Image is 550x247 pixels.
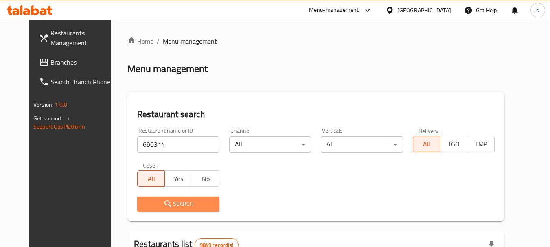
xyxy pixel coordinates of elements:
div: All [229,136,311,153]
button: Search [137,197,219,212]
h2: Menu management [127,62,208,75]
label: Delivery [419,128,439,133]
button: Yes [164,170,192,187]
button: TGO [440,136,467,152]
span: TGO [443,138,464,150]
span: Search [144,199,213,209]
span: Yes [168,173,189,185]
span: All [416,138,437,150]
input: Search for restaurant name or ID.. [137,136,219,153]
span: All [141,173,162,185]
span: Get support on: [33,113,71,124]
nav: breadcrumb [127,36,504,46]
h2: Restaurant search [137,108,495,120]
div: All [321,136,403,153]
span: Search Branch Phone [50,77,115,87]
span: Restaurants Management [50,28,115,48]
a: Home [127,36,153,46]
span: 1.0.0 [55,99,67,110]
span: Version: [33,99,53,110]
a: Support.OpsPlatform [33,121,85,132]
button: No [192,170,219,187]
a: Branches [33,52,121,72]
div: [GEOGRAPHIC_DATA] [397,6,451,15]
li: / [157,36,160,46]
button: All [137,170,165,187]
span: No [195,173,216,185]
a: Search Branch Phone [33,72,121,92]
span: Menu management [163,36,217,46]
span: TMP [471,138,491,150]
a: Restaurants Management [33,23,121,52]
button: TMP [467,136,495,152]
span: Branches [50,57,115,67]
span: s [536,6,539,15]
label: Upsell [143,162,158,168]
div: Menu-management [309,5,359,15]
button: All [413,136,440,152]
